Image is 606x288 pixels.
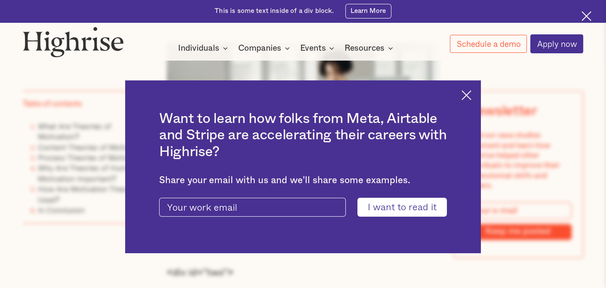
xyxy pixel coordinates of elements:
[215,7,334,16] div: This is some text inside of a div block.
[450,35,527,53] a: Schedule a demo
[581,11,591,21] img: Cross icon
[461,90,471,100] img: Cross icon
[530,34,583,53] a: Apply now
[159,198,346,217] input: Your work email
[357,198,447,217] input: I want to read it
[159,110,447,160] h2: Want to learn how folks from Meta, Airtable and Stripe are accelerating their careers with Highrise?
[345,4,391,18] a: Learn More
[345,43,385,53] div: Resources
[23,27,124,57] img: Highrise logo
[238,43,281,53] div: Companies
[178,43,219,53] div: Individuals
[300,43,326,53] div: Events
[159,175,447,186] div: Share your email with us and we'll share some examples.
